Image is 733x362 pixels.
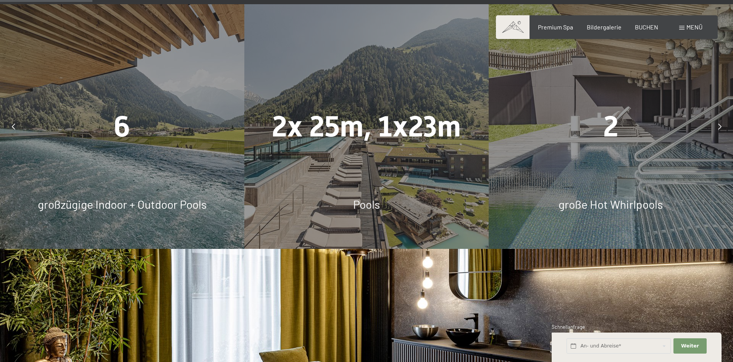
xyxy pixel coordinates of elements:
[673,338,706,354] button: Weiter
[681,343,699,349] span: Weiter
[272,110,461,143] span: 2x 25m, 1x23m
[559,197,663,211] span: große Hot Whirlpools
[114,110,130,143] span: 6
[538,23,573,31] a: Premium Spa
[38,197,207,211] span: großzügige Indoor + Outdoor Pools
[635,23,658,31] a: BUCHEN
[552,324,585,330] span: Schnellanfrage
[603,110,618,143] span: 2
[587,23,622,31] a: Bildergalerie
[686,23,702,31] span: Menü
[353,197,380,211] span: Pools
